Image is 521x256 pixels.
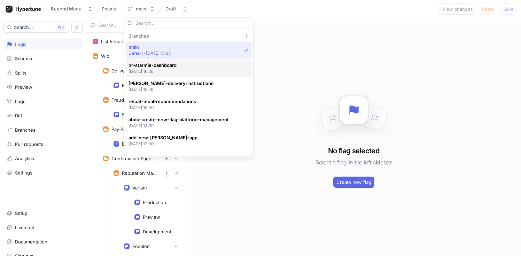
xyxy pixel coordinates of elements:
[15,113,22,118] div: Diff
[500,3,517,15] button: Save
[439,3,476,15] button: View changes
[129,153,243,159] span: refaat/update-marketing-feature-flag-by-restaurant
[479,3,497,15] button: Reset
[129,80,213,86] span: [PERSON_NAME]-delivery-instructions
[14,25,33,29] span: Search...
[15,99,25,104] div: Logs
[111,68,155,73] div: Delivery Instructions
[15,170,32,176] div: Settings
[129,86,213,92] p: [DATE] 16:26
[111,156,157,161] div: Confirmation Page Experiments
[122,170,157,176] div: Reputation Management
[129,135,197,141] span: add-new-[PERSON_NAME]-app
[129,68,177,74] p: [DATE] 16:36
[129,117,229,123] span: abdo-create-new-flag-platform-management
[333,177,374,188] button: Create new flag
[316,156,391,169] h5: Select a flag in the left sidebar
[442,7,473,11] span: View changes
[99,22,169,29] input: Search...
[135,20,250,27] input: Search...
[136,6,146,12] div: main
[101,39,150,44] div: List Recording Enabled
[132,185,147,191] div: Variant
[3,22,69,33] button: Search...K
[132,243,150,249] div: Enabled
[15,210,28,216] div: Setup
[15,156,34,161] div: Analytics
[15,127,36,133] div: Branches
[143,200,166,205] div: Production
[143,229,171,234] div: Development
[55,24,66,31] div: K
[129,44,171,50] span: main
[15,141,43,147] div: Pull requests
[165,6,176,12] div: Draft
[129,99,196,104] span: refaat-meal-recommendations
[125,3,157,15] button: main
[15,239,47,245] div: Documentation
[129,50,171,56] p: Default ‧ [DATE] 15:33
[482,7,494,11] span: Reset
[15,225,34,230] div: Live chat
[163,3,190,15] button: Draft
[15,84,32,90] div: Preview
[111,126,127,132] div: Pay Pal
[143,214,160,220] div: Preview
[15,41,26,47] div: Logic
[48,3,95,15] button: Beyond Menu
[15,56,32,61] div: Schema
[129,104,196,110] p: [DATE] 16:00
[102,6,116,11] span: Polaris
[101,53,109,59] div: Wlo
[51,6,81,12] div: Beyond Menu
[111,97,135,103] div: Fraud Prev
[503,7,514,11] span: Save
[15,70,26,76] div: Splits
[3,236,83,248] a: Documentation
[129,123,229,129] p: [DATE] 14:35
[336,180,371,184] span: Create new flag
[126,33,252,39] div: Branches
[129,62,177,68] span: hr-starmie-dashboard
[328,146,379,156] h3: No flag selected
[129,141,197,147] p: [DATE] 12:00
